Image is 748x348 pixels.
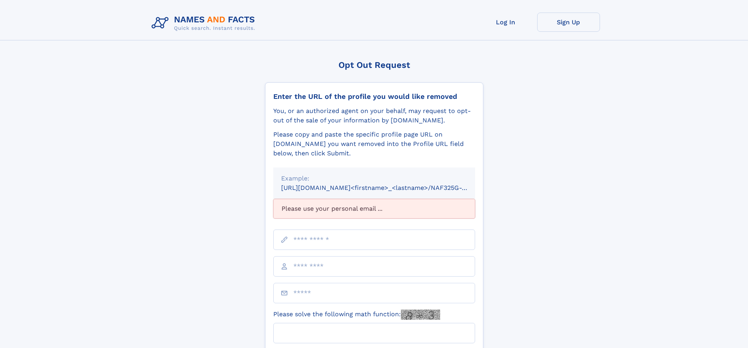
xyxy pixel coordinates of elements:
div: Please copy and paste the specific profile page URL on [DOMAIN_NAME] you want removed into the Pr... [273,130,475,158]
div: Example: [281,174,467,183]
small: [URL][DOMAIN_NAME]<firstname>_<lastname>/NAF325G-xxxxxxxx [281,184,490,191]
div: Please use your personal email ... [273,199,475,219]
a: Sign Up [537,13,600,32]
div: Opt Out Request [265,60,483,70]
a: Log In [474,13,537,32]
label: Please solve the following math function: [273,310,440,320]
div: You, or an authorized agent on your behalf, may request to opt-out of the sale of your informatio... [273,106,475,125]
div: Enter the URL of the profile you would like removed [273,92,475,101]
img: Logo Names and Facts [148,13,262,34]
